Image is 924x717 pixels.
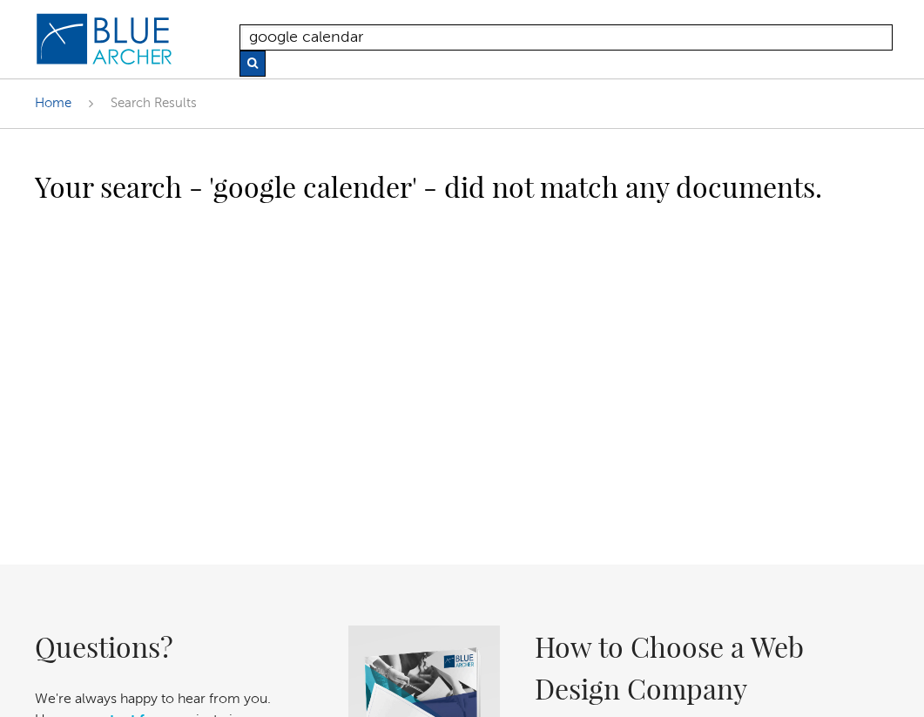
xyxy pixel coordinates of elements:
h2: Questions? [35,626,296,667]
h2: Your search - ' ' - did not match any documents. [35,172,889,200]
input: Search [239,24,893,51]
span: Search Results [111,97,197,110]
h2: How to Choose a Web Design Company [535,626,872,709]
b: google calender [213,167,412,205]
img: Blue Archer Logo [35,12,174,66]
a: Home [35,97,71,110]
